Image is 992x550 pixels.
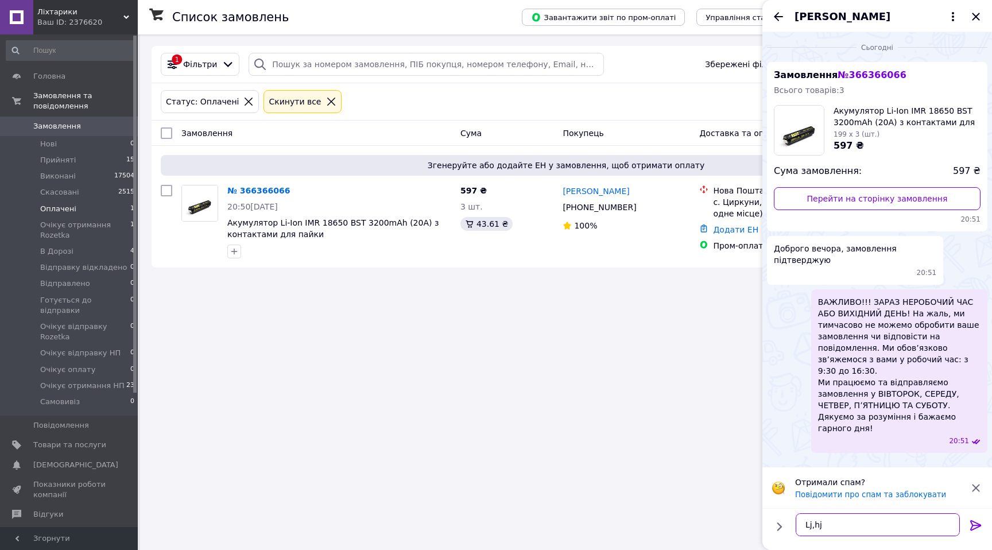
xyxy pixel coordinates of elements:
div: 43.61 ₴ [460,217,513,231]
button: Закрити [969,10,983,24]
a: Фото товару [181,185,218,222]
img: Фото товару [182,185,218,221]
div: с. Циркуни, №1 (до 200 кг на одне місце): вул. Соборна, 24/2 [713,196,854,219]
span: Замовлення та повідомлення [33,91,138,111]
span: Завантажити звіт по пром-оплаті [531,12,676,22]
span: Товари та послуги [33,440,106,450]
span: 15 [126,155,134,165]
a: Додати ЕН [713,225,758,234]
span: Замовлення [33,121,81,131]
span: Нові [40,139,57,149]
span: 1 [130,204,134,214]
span: Всього товарів: 3 [774,86,844,95]
span: [PHONE_NUMBER] [563,203,636,212]
span: Замовлення [181,129,232,138]
span: Cума [460,129,482,138]
span: Oчікує отримання Rozetka [40,220,130,241]
div: 12.10.2025 [767,41,987,53]
button: Повідомити про спам та заблокувати [795,490,946,499]
div: Ваш ID: 2376620 [37,17,138,28]
span: 20:50[DATE] [227,202,278,211]
span: 199 x 3 (шт.) [834,130,879,138]
a: Перейти на сторінку замовлення [774,187,981,210]
span: В Дорозі [40,246,73,257]
input: Пошук за номером замовлення, ПІБ покупця, номером телефону, Email, номером накладної [249,53,604,76]
span: 0 [130,262,134,273]
span: Очікує оплату [40,365,95,375]
span: 20:51 12.10.2025 [949,436,969,446]
span: 1 [130,220,134,241]
span: Акумулятор Li-Ion IMR 18650 BST 3200mAh (20A) з контактами для пайки [834,105,981,128]
span: 0 [130,295,134,316]
span: 0 [130,365,134,375]
img: :face_with_monocle: [772,481,785,495]
span: Доставка та оплата [699,129,784,138]
span: Виконані [40,171,76,181]
img: 6323489196_w160_h160_akumulyator-li-ion-imr.jpg [774,106,824,155]
span: Сума замовлення: [774,165,862,178]
button: Завантажити звіт по пром-оплаті [522,9,685,26]
span: 0 [130,397,134,407]
span: ВАЖЛИВО!!! ЗАРАЗ НЕРОБОЧИЙ ЧАС АБО ВИХІДНИЙ ДЕНЬ! На жаль, ми тимчасово не можемо обробити ваше з... [818,296,981,434]
span: Очікує відправку Rozetka [40,322,130,342]
span: 0 [130,322,134,342]
span: 4 [130,246,134,257]
span: 597 ₴ [953,165,981,178]
span: 20:51 12.10.2025 [774,215,981,224]
button: Управління статусами [696,9,803,26]
button: Назад [772,10,785,24]
button: [PERSON_NAME] [795,9,960,24]
input: Пошук [6,40,135,61]
span: Управління статусами [706,13,793,22]
span: 597 ₴ [460,186,487,195]
span: Готується до відправки [40,295,130,316]
a: [PERSON_NAME] [563,185,629,197]
span: Прийняті [40,155,76,165]
div: Пром-оплата [713,240,854,251]
span: № 366366066 [838,69,906,80]
span: Оплачені [40,204,76,214]
span: 3 шт. [460,202,483,211]
span: 20:51 12.10.2025 [917,268,937,278]
span: Згенеруйте або додайте ЕН у замовлення, щоб отримати оплату [165,160,967,171]
span: Збережені фільтри: [705,59,789,70]
span: 0 [130,348,134,358]
span: Ліхтарики [37,7,123,17]
span: [PERSON_NAME] [795,9,890,24]
span: [DEMOGRAPHIC_DATA] [33,460,118,470]
span: 597 ₴ [834,140,864,151]
span: 2515 [118,187,134,197]
span: Фільтри [183,59,217,70]
span: Самовивіз [40,397,80,407]
span: Очікує отримання НП [40,381,125,391]
span: 0 [130,139,134,149]
span: Скасовані [40,187,79,197]
span: Повідомлення [33,420,89,431]
span: Відправлено [40,278,90,289]
span: 100% [574,221,597,230]
textarea: Lj,h [796,513,960,536]
span: Головна [33,71,65,82]
span: 23 [126,381,134,391]
span: Покупець [563,129,603,138]
a: № 366366066 [227,186,290,195]
span: Очікує відправку НП [40,348,121,358]
span: Замовлення [774,69,906,80]
div: Cкинути все [266,95,323,108]
div: Нова Пошта [713,185,854,196]
span: Сьогодні [857,43,898,53]
p: Отримали спам? [795,477,962,488]
span: 17504 [114,171,134,181]
div: Статус: Оплачені [164,95,241,108]
h1: Список замовлень [172,10,289,24]
span: Доброго вечора, замовлення підтверджую [774,243,936,266]
span: Відправку відкладено [40,262,127,273]
a: Акумулятор Li-Ion IMR 18650 BST 3200mAh (20A) з контактами для пайки [227,218,439,239]
button: Показати кнопки [772,519,786,534]
span: 0 [130,278,134,289]
span: Показники роботи компанії [33,479,106,500]
span: Відгуки [33,509,63,520]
